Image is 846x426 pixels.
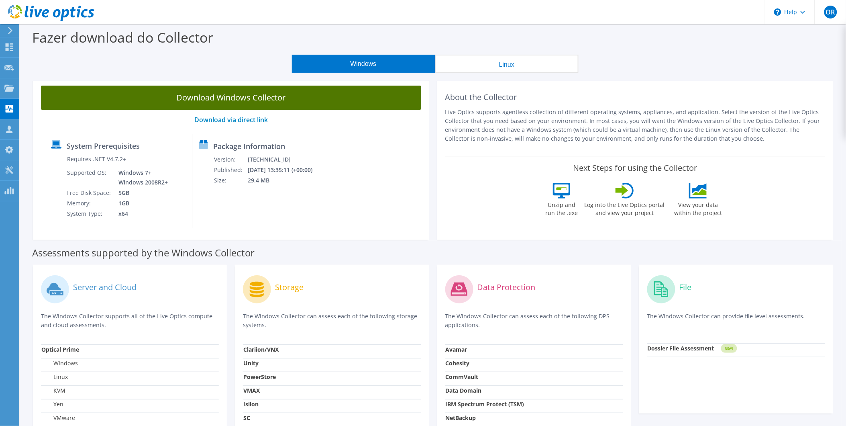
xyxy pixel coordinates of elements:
[247,175,323,186] td: 29.4 MB
[41,346,79,353] strong: Optical Prime
[243,373,276,381] strong: PowerStore
[41,387,65,395] label: KVM
[247,154,323,165] td: [TECHNICAL_ID]
[543,199,580,217] label: Unzip and run the .exe
[112,198,169,209] td: 1GB
[446,373,479,381] strong: CommVault
[67,155,126,163] label: Requires .NET V4.7.2+
[679,283,692,291] label: File
[292,55,435,73] button: Windows
[243,414,250,422] strong: SC
[435,55,579,73] button: Linux
[446,346,467,353] strong: Avamar
[446,400,524,408] strong: IBM Spectrum Protect (TSM)
[112,209,169,219] td: x64
[243,400,259,408] strong: Isilon
[243,312,421,330] p: The Windows Collector can assess each of the following storage systems.
[446,387,482,394] strong: Data Domain
[32,249,255,257] label: Assessments supported by the Windows Collector
[247,165,323,175] td: [DATE] 13:35:11 (+00:00)
[67,209,112,219] td: System Type:
[774,8,781,16] svg: \n
[647,312,825,328] p: The Windows Collector can provide file level assessments.
[214,165,247,175] td: Published:
[477,283,536,291] label: Data Protection
[41,312,219,330] p: The Windows Collector supports all of the Live Optics compute and cloud assessments.
[112,168,169,188] td: Windows 7+ Windows 2008R2+
[445,108,826,143] p: Live Optics supports agentless collection of different operating systems, appliances, and applica...
[214,154,247,165] td: Version:
[446,414,476,422] strong: NetBackup
[725,346,733,351] tspan: NEW!
[32,28,213,47] label: Fazer download do Collector
[824,6,837,18] span: OR
[41,400,63,408] label: Xen
[669,199,727,217] label: View your data within the project
[67,188,112,198] td: Free Disk Space:
[243,359,259,367] strong: Unity
[445,92,826,102] h2: About the Collector
[445,312,623,330] p: The Windows Collector can assess each of the following DPS applications.
[584,199,665,217] label: Log into the Live Optics portal and view your project
[213,142,285,150] label: Package Information
[67,198,112,209] td: Memory:
[243,346,279,353] strong: Clariion/VNX
[648,344,714,352] strong: Dossier File Assessment
[573,163,697,173] label: Next Steps for using the Collector
[112,188,169,198] td: 5GB
[275,283,304,291] label: Storage
[214,175,247,186] td: Size:
[67,168,112,188] td: Supported OS:
[446,359,470,367] strong: Cohesity
[67,142,140,150] label: System Prerequisites
[73,283,137,291] label: Server and Cloud
[41,373,68,381] label: Linux
[41,359,78,367] label: Windows
[41,414,75,422] label: VMware
[41,86,421,110] a: Download Windows Collector
[194,115,268,124] a: Download via direct link
[243,387,260,394] strong: VMAX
